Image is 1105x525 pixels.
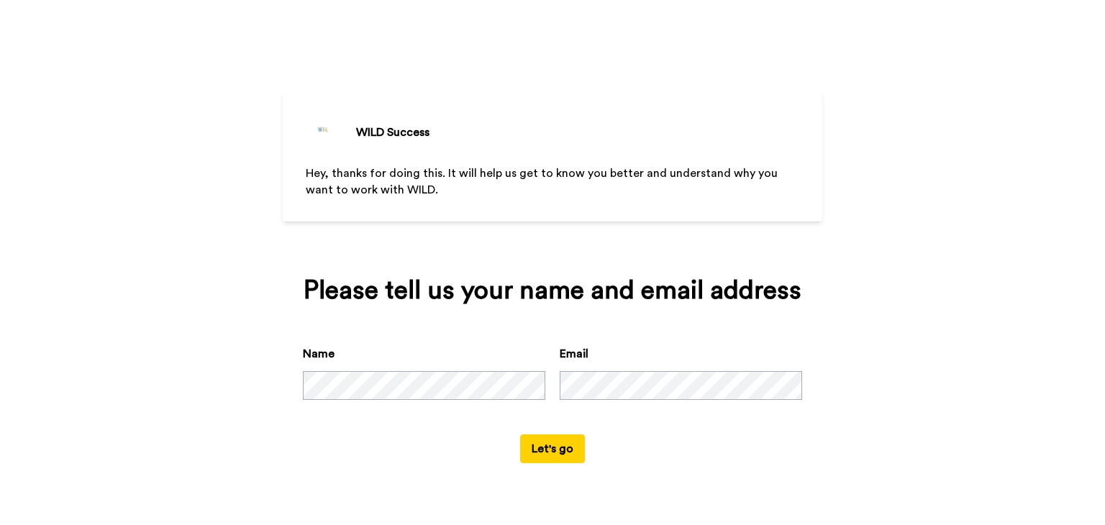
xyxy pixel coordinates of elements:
label: Email [560,345,588,362]
div: Please tell us your name and email address [303,276,802,305]
label: Name [303,345,335,362]
span: Hey, thanks for doing this. It will help us get to know you better and understand why you want to... [306,168,781,196]
div: WILD Success [356,124,429,141]
button: Let's go [520,434,585,463]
